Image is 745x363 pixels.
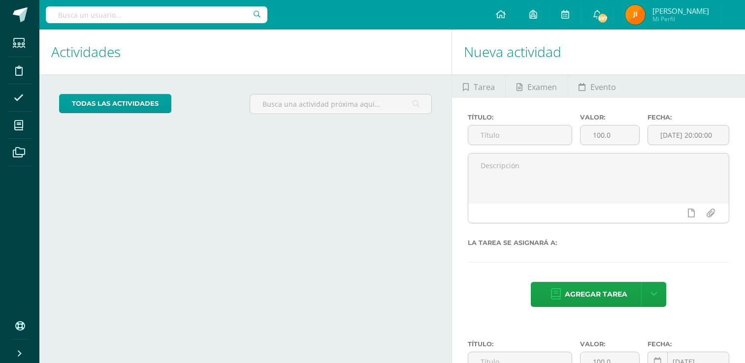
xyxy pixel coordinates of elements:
input: Busca una actividad próxima aquí... [250,94,432,114]
h1: Actividades [51,30,440,74]
label: Valor: [580,340,640,348]
input: Busca un usuario... [46,6,267,23]
input: Fecha de entrega [648,125,729,145]
span: Examen [527,75,557,99]
label: Valor: [580,114,640,121]
a: todas las Actividades [59,94,171,113]
label: Título: [468,340,572,348]
label: La tarea se asignará a: [468,239,729,246]
span: Agregar tarea [565,282,627,306]
span: Evento [590,75,616,99]
h1: Nueva actividad [464,30,733,74]
a: Evento [568,74,627,98]
span: [PERSON_NAME] [652,6,709,16]
label: Fecha: [648,114,729,121]
label: Fecha: [648,340,729,348]
a: Tarea [452,74,505,98]
input: Título [468,125,572,145]
img: 7559f34df34da43a3088158a8609e586.png [625,5,645,25]
label: Título: [468,114,572,121]
span: Mi Perfil [652,15,709,23]
input: Puntos máximos [581,125,639,145]
span: 597 [597,13,608,24]
span: Tarea [474,75,495,99]
a: Examen [506,74,567,98]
